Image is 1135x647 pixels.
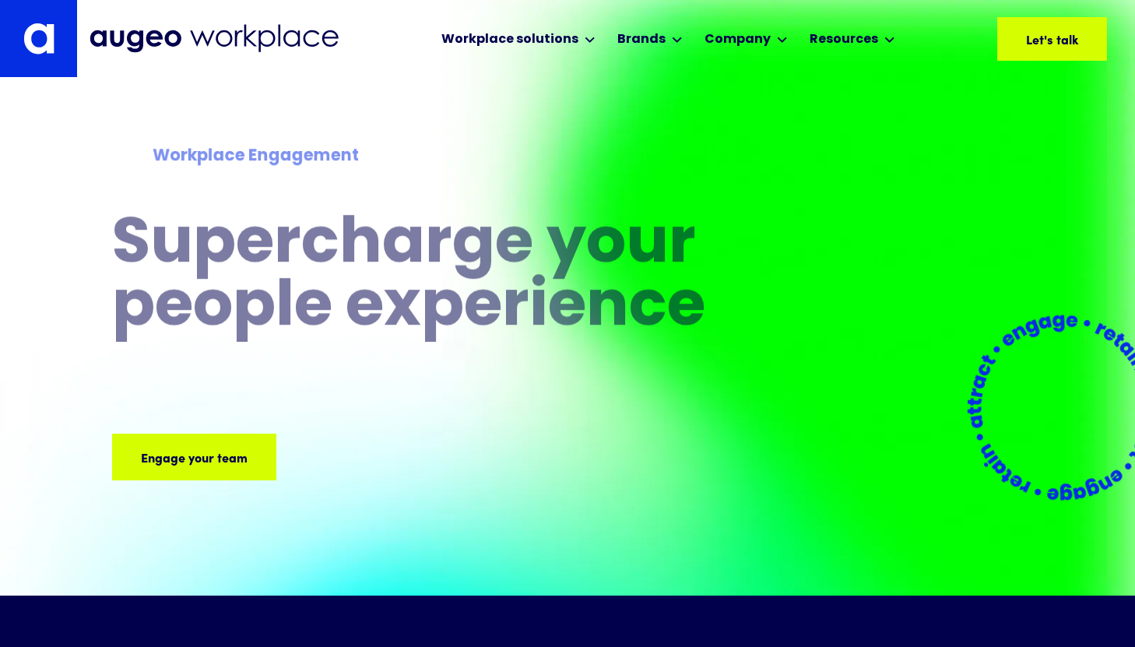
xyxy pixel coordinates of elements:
div: Workplace Engagement [153,145,744,170]
div: Brands [617,30,666,49]
h1: Supercharge your people experience [112,215,785,341]
img: Augeo Workplace business unit full logo in mignight blue. [90,24,339,53]
div: Workplace solutions [441,30,578,49]
div: Company [705,30,771,49]
img: Augeo's "a" monogram decorative logo in white. [23,23,54,55]
a: Engage your team [112,434,276,480]
a: Let's talk [997,17,1107,61]
div: Resources [810,30,878,49]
